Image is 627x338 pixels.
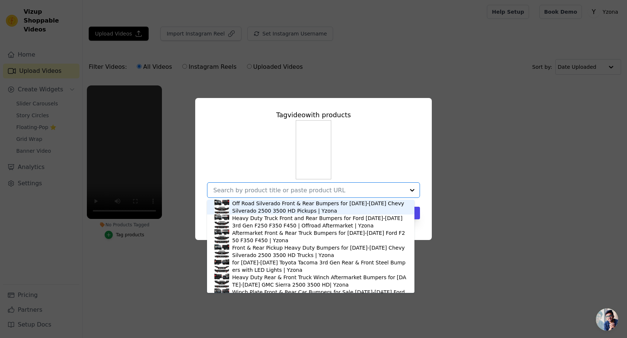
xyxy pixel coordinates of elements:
[214,288,229,303] img: product thumbnail
[207,110,420,120] div: Tag video with products
[214,214,229,229] img: product thumbnail
[232,200,407,214] div: Off Road Silverado Front & Rear Bumpers for [DATE]-[DATE] Chevy Silverado 2500 3500 HD Pickups | ...
[214,274,229,288] img: product thumbnail
[232,214,407,229] div: Heavy Duty Truck Front and Rear Bumpers for Ford [DATE]-[DATE] 3rd Gen F250 F350 F450 | Offroad A...
[596,308,618,331] div: 开放式聊天
[214,259,229,274] img: product thumbnail
[214,229,229,244] img: product thumbnail
[232,274,407,288] div: Heavy Duty Rear & Front Truck Winch Aftermarket Bumpers for [DATE]-[DATE] GMC Sierra 2500 3500 HD...
[232,229,407,244] div: Aftermarket Front & Rear Truck Bumpers for [DATE]-[DATE] Ford F250 F350 F450 | Yzona
[232,244,407,259] div: Front & Rear Pickup Heavy Duty Bumpers for [DATE]-[DATE] Chevy Silverado 2500 3500 HD Trucks | Yzona
[214,244,229,259] img: product thumbnail
[213,187,405,194] input: Search by product title or paste product URL
[232,288,407,303] div: Winch Plate Front & Rear Car Bumpers for Sale [DATE]-[DATE] Ford F150(Excluding Raptor and Ecoboo...
[232,259,407,274] div: for [DATE]-[DATE] Toyota Tacoma 3rd Gen Rear & Front Steel Bumpers with LED Lights | Yzona
[214,200,229,214] img: product thumbnail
